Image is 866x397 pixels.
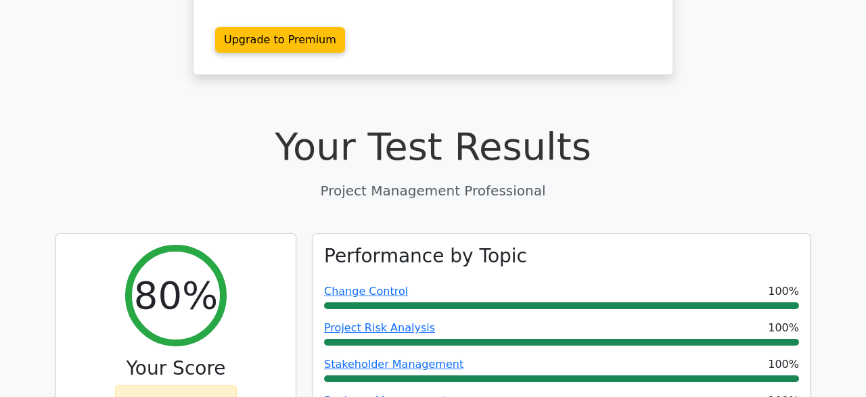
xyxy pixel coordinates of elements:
span: 100% [768,320,799,336]
a: Upgrade to Premium [215,27,345,53]
h3: Your Score [67,357,285,380]
p: Project Management Professional [55,181,811,201]
a: Stakeholder Management [324,358,463,371]
h3: Performance by Topic [324,245,527,268]
h2: 80% [134,273,218,318]
h1: Your Test Results [55,124,811,169]
a: Project Risk Analysis [324,321,435,334]
span: 100% [768,283,799,300]
span: 100% [768,356,799,373]
a: Change Control [324,285,408,298]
